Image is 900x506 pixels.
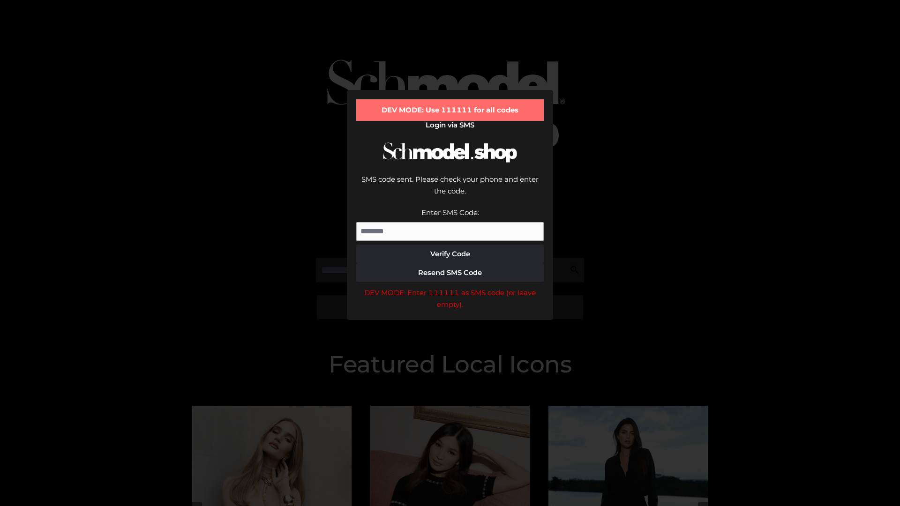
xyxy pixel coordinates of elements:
[421,208,479,217] label: Enter SMS Code:
[380,134,520,171] img: Schmodel Logo
[356,173,544,207] div: SMS code sent. Please check your phone and enter the code.
[356,287,544,311] div: DEV MODE: Enter 111111 as SMS code (or leave empty).
[356,263,544,282] button: Resend SMS Code
[356,245,544,263] button: Verify Code
[356,121,544,129] h2: Login via SMS
[356,99,544,121] div: DEV MODE: Use 111111 for all codes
